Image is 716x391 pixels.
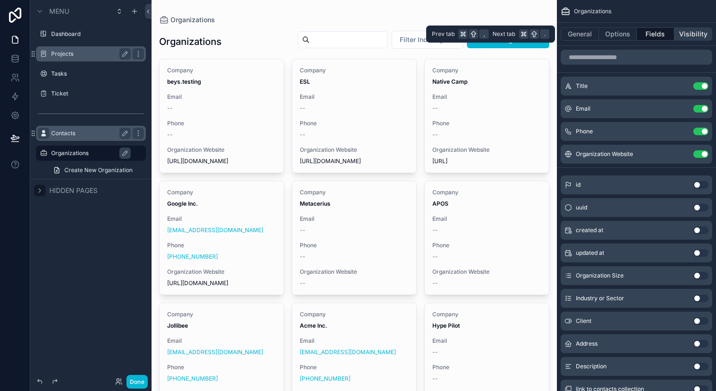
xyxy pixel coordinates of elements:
[576,181,581,189] span: id
[599,27,637,41] button: Options
[561,27,599,41] button: General
[480,30,488,38] span: ,
[674,27,712,41] button: Visibility
[576,204,587,211] span: uuid
[51,149,140,157] label: Organizations
[637,27,675,41] button: Fields
[51,130,127,137] label: Contacts
[576,340,598,348] span: Address
[49,186,98,195] span: Hidden pages
[64,166,133,174] span: Create New Organization
[51,90,144,97] label: Ticket
[126,375,148,389] button: Done
[47,163,146,178] a: Create New Organization
[576,105,591,113] span: Email
[576,272,624,279] span: Organization Size
[576,317,591,325] span: Client
[541,30,548,38] span: .
[51,70,144,78] label: Tasks
[576,226,603,234] span: created at
[432,30,455,38] span: Prev tab
[51,30,144,38] label: Dashboard
[576,128,593,135] span: Phone
[576,150,633,158] span: Organization Website
[576,363,607,370] span: Description
[492,30,515,38] span: Next tab
[574,8,611,15] span: Organizations
[576,249,604,257] span: updated at
[51,50,127,58] label: Projects
[576,295,624,302] span: Industry or Sector
[576,82,588,90] span: Title
[49,7,69,16] span: Menu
